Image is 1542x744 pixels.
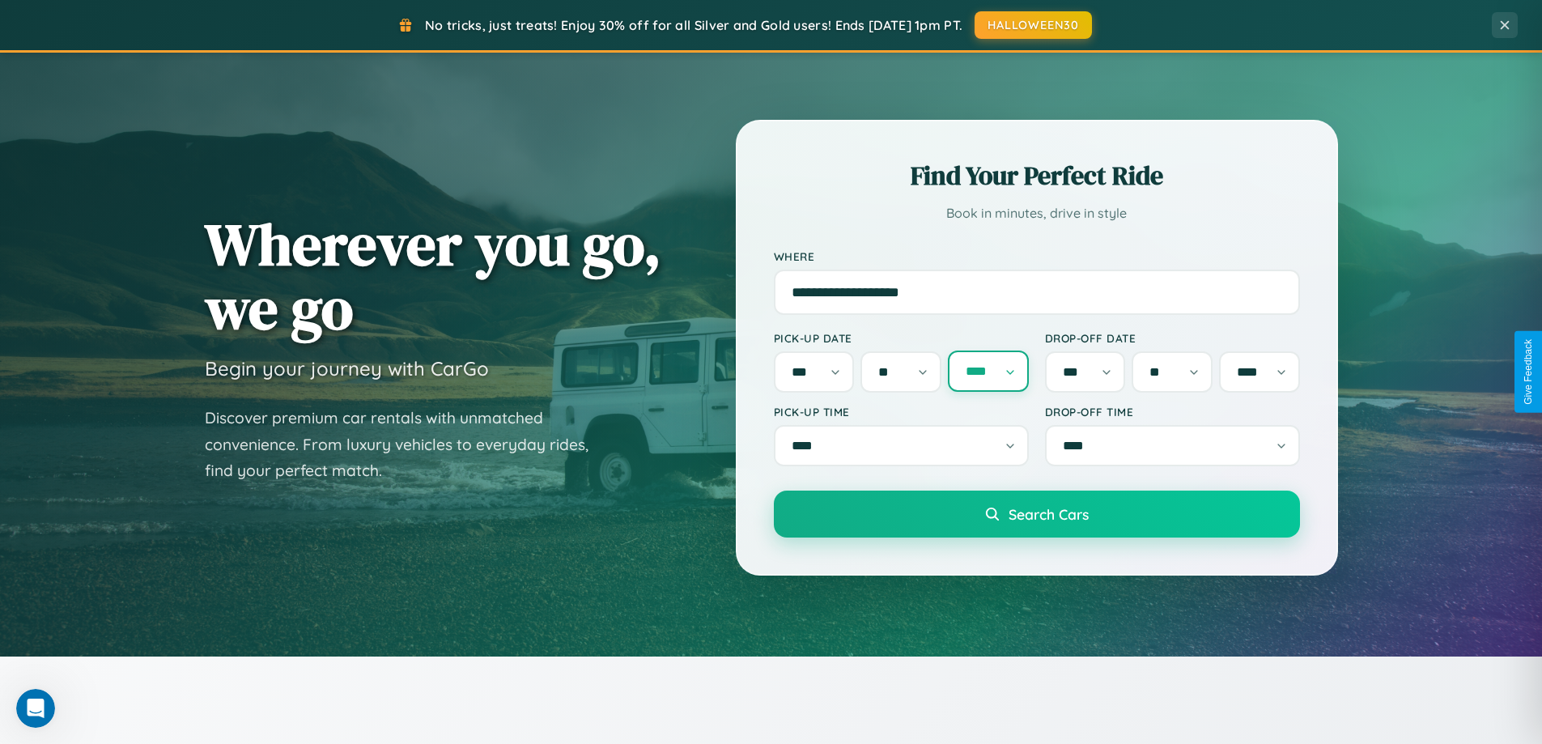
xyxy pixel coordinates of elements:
h1: Wherever you go, we go [205,212,661,340]
button: HALLOWEEN30 [975,11,1092,39]
span: Search Cars [1009,505,1089,523]
iframe: Intercom live chat [16,689,55,728]
label: Pick-up Time [774,405,1029,419]
label: Drop-off Time [1045,405,1300,419]
label: Drop-off Date [1045,331,1300,345]
p: Discover premium car rentals with unmatched convenience. From luxury vehicles to everyday rides, ... [205,405,610,484]
span: No tricks, just treats! Enjoy 30% off for all Silver and Gold users! Ends [DATE] 1pm PT. [425,17,962,33]
div: Give Feedback [1523,339,1534,405]
button: Search Cars [774,491,1300,538]
label: Pick-up Date [774,331,1029,345]
h2: Find Your Perfect Ride [774,158,1300,193]
h3: Begin your journey with CarGo [205,356,489,381]
label: Where [774,249,1300,263]
p: Book in minutes, drive in style [774,202,1300,225]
